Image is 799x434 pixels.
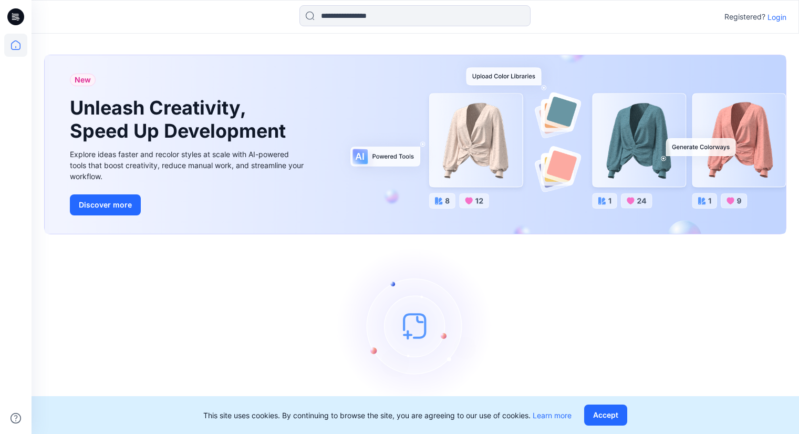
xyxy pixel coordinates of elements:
[337,247,494,405] img: empty-state-image.svg
[70,97,290,142] h1: Unleash Creativity, Speed Up Development
[724,11,765,23] p: Registered?
[70,194,141,215] button: Discover more
[70,194,306,215] a: Discover more
[203,410,572,421] p: This site uses cookies. By continuing to browse the site, you are agreeing to our use of cookies.
[767,12,786,23] p: Login
[70,149,306,182] div: Explore ideas faster and recolor styles at scale with AI-powered tools that boost creativity, red...
[75,74,91,86] span: New
[584,405,627,426] button: Accept
[533,411,572,420] a: Learn more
